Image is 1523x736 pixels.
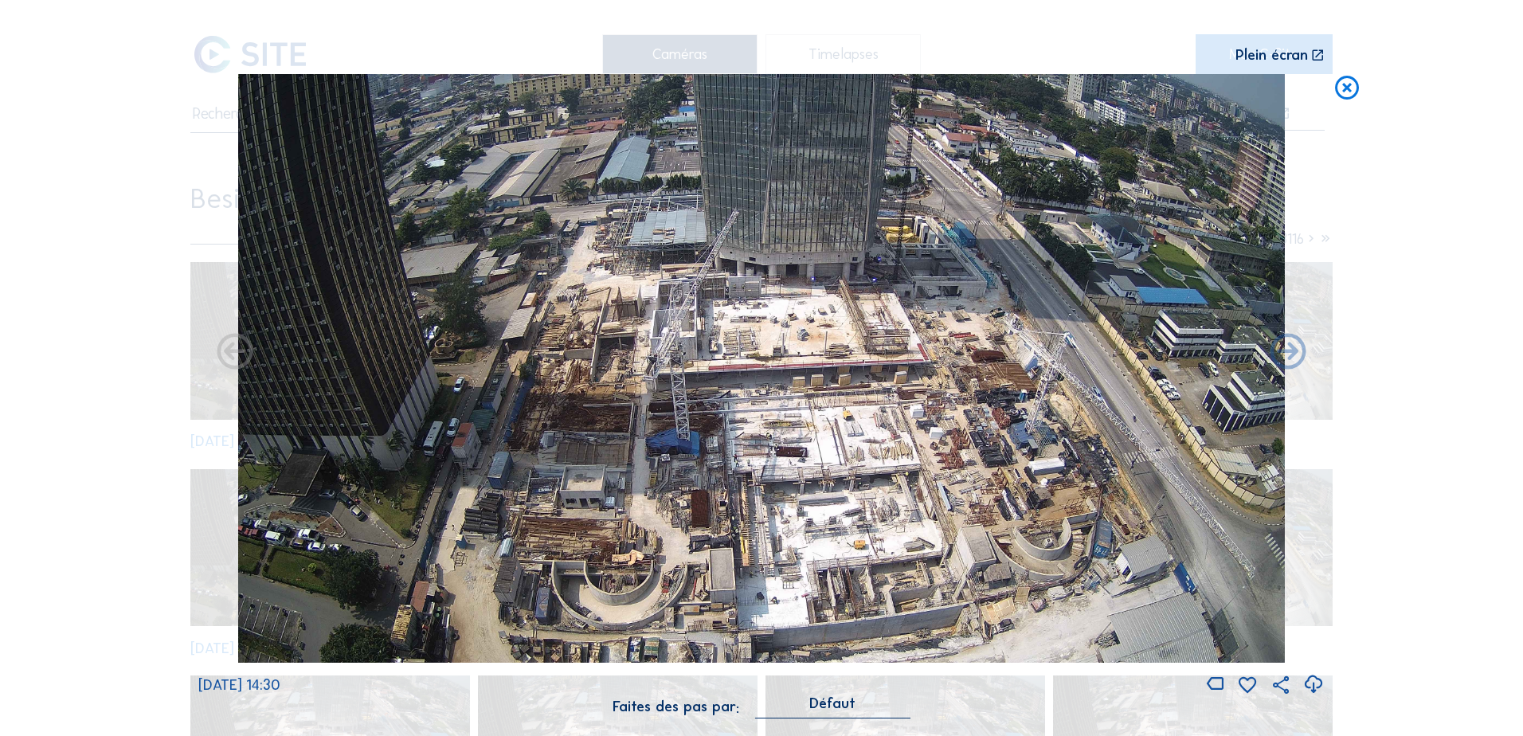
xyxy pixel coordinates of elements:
[1235,48,1308,63] div: Plein écran
[809,696,855,711] div: Défaut
[613,699,739,714] div: Faites des pas par:
[213,331,256,374] i: Forward
[238,74,1285,663] img: Image
[198,676,280,694] span: [DATE] 14:30
[755,696,910,718] div: Défaut
[1267,331,1310,374] i: Back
